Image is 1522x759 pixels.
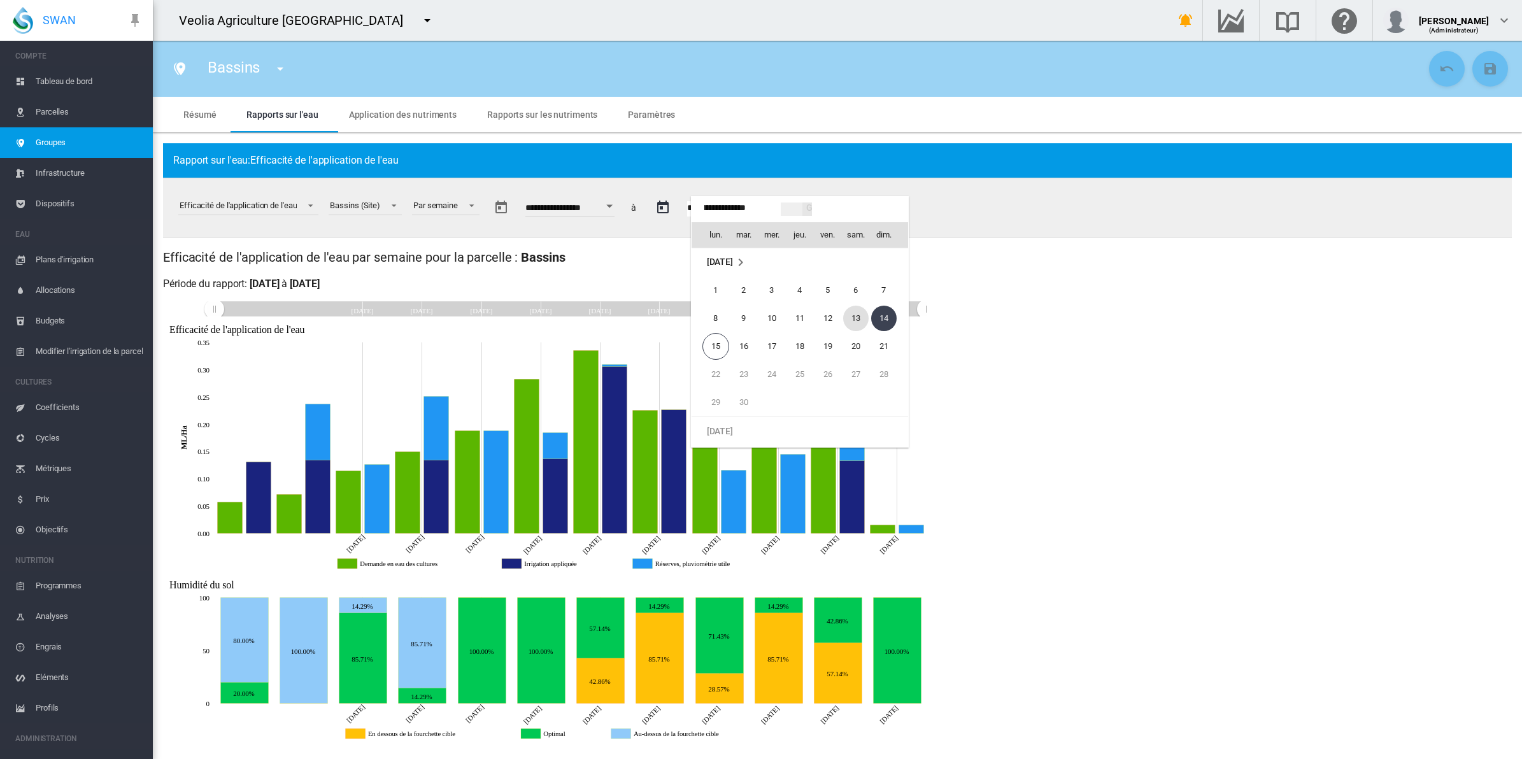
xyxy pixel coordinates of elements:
td: samedi septembre 27 2025 [842,360,870,388]
td: samedi septembre 6 2025 [842,276,870,304]
tr: Week 4 [692,360,908,388]
span: 18 [787,334,813,359]
span: 7 [871,278,897,303]
td: septembre 2025 [692,248,908,277]
th: ven. [814,222,842,248]
td: lundi septembre 22 2025 [692,360,730,388]
span: 6 [843,278,869,303]
td: lundi septembre 15 2025 [692,332,730,360]
td: mercredi septembre 10 2025 [758,304,786,332]
td: dimanche septembre 14 2025 [870,304,908,332]
td: lundi septembre 29 2025 [692,388,730,417]
span: 19 [815,334,841,359]
span: 3 [759,278,785,303]
th: mer. [758,222,786,248]
td: jeudi septembre 11 2025 [786,304,814,332]
td: samedi septembre 13 2025 [842,304,870,332]
td: lundi septembre 8 2025 [692,304,730,332]
td: samedi septembre 20 2025 [842,332,870,360]
span: 14 [871,306,897,331]
tr: Week undefined [692,248,908,277]
span: [DATE] [707,426,733,436]
td: mercredi septembre 3 2025 [758,276,786,304]
span: 15 [702,333,729,360]
span: 4 [787,278,813,303]
td: dimanche septembre 28 2025 [870,360,908,388]
span: 2 [731,278,757,303]
tr: Week 1 [692,276,908,304]
td: mardi septembre 9 2025 [730,304,758,332]
span: 12 [815,306,841,331]
tr: Week 2 [692,304,908,332]
th: lun. [692,222,730,248]
td: vendredi septembre 12 2025 [814,304,842,332]
th: jeu. [786,222,814,248]
td: jeudi septembre 4 2025 [786,276,814,304]
th: dim. [870,222,908,248]
span: 8 [703,306,729,331]
span: 16 [731,334,757,359]
td: lundi septembre 1 2025 [692,276,730,304]
span: 13 [843,306,869,331]
span: 9 [731,306,757,331]
tr: Week 3 [692,332,908,360]
span: 20 [843,334,869,359]
th: sam. [842,222,870,248]
span: 17 [759,334,785,359]
md-calendar: Calendar [692,222,908,447]
span: 10 [759,306,785,331]
td: jeudi septembre 25 2025 [786,360,814,388]
span: 1 [703,278,729,303]
th: mar. [730,222,758,248]
td: mardi septembre 16 2025 [730,332,758,360]
td: mardi septembre 30 2025 [730,388,758,417]
tr: Week 5 [692,388,908,417]
td: mardi septembre 23 2025 [730,360,758,388]
span: 5 [815,278,841,303]
td: dimanche septembre 7 2025 [870,276,908,304]
span: 11 [787,306,813,331]
td: mercredi septembre 24 2025 [758,360,786,388]
span: 21 [871,334,897,359]
td: mardi septembre 2 2025 [730,276,758,304]
td: vendredi septembre 5 2025 [814,276,842,304]
tr: Week undefined [692,417,908,446]
span: [DATE] [707,257,733,267]
td: dimanche septembre 21 2025 [870,332,908,360]
td: vendredi septembre 19 2025 [814,332,842,360]
td: jeudi septembre 18 2025 [786,332,814,360]
td: vendredi septembre 26 2025 [814,360,842,388]
td: mercredi septembre 17 2025 [758,332,786,360]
